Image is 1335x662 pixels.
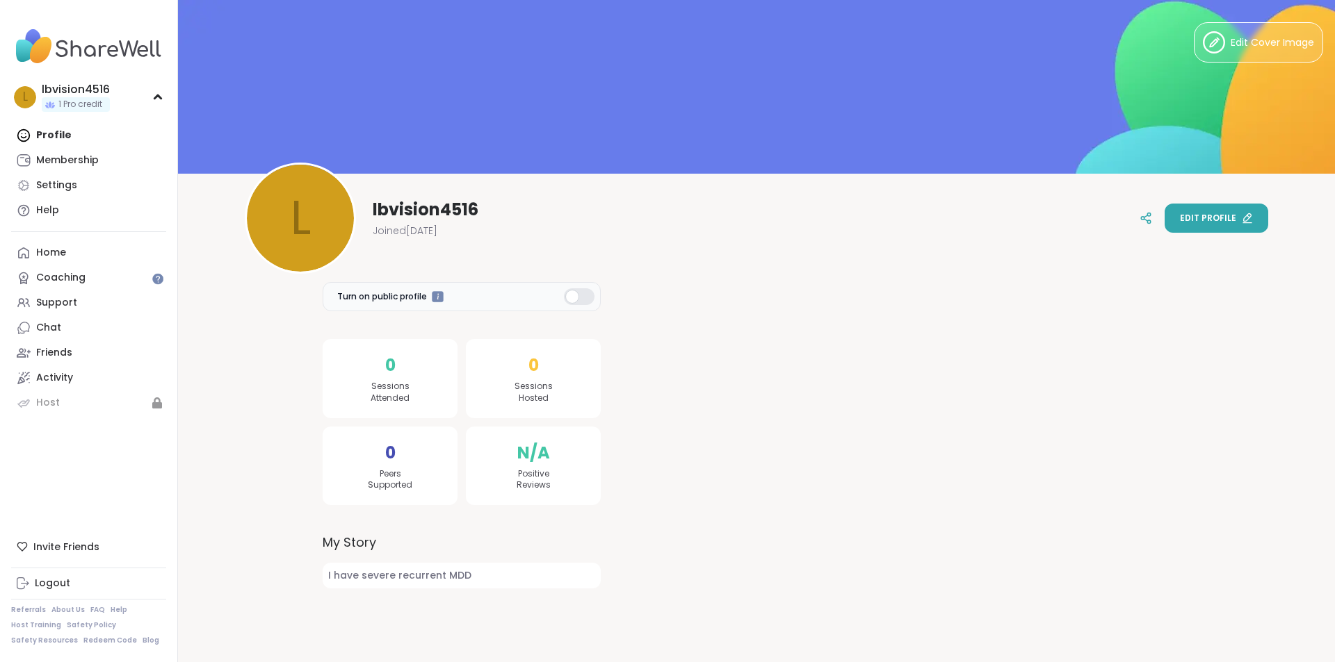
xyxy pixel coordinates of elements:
div: Chat [36,321,61,335]
span: N/A [517,440,550,465]
iframe: Spotlight [432,291,444,303]
div: Coaching [36,271,86,285]
a: FAQ [90,605,105,615]
a: Help [11,198,166,223]
span: Turn on public profile [337,290,427,303]
a: Host Training [11,620,61,630]
a: Logout [11,571,166,596]
span: Peers Supported [368,468,412,492]
a: Settings [11,173,166,198]
div: Support [36,296,77,310]
span: 0 [385,353,396,378]
div: Friends [36,346,72,360]
span: 0 [385,440,396,465]
span: Sessions Attended [371,381,410,404]
label: My Story [323,533,601,552]
a: Help [111,605,127,615]
div: Help [36,204,59,217]
a: Blog [143,636,159,645]
span: Sessions Hosted [515,381,553,404]
a: Home [11,240,166,265]
a: Friends [11,340,166,365]
div: Settings [36,179,77,192]
a: Chat [11,315,166,340]
a: Safety Resources [11,636,78,645]
div: Invite Friends [11,534,166,559]
span: 1 Pro credit [58,99,102,110]
iframe: Spotlight [152,273,163,284]
a: Safety Policy [67,620,116,630]
span: l [23,88,28,106]
span: I have severe recurrent MDD [323,563,601,588]
span: Edit profile [1180,212,1236,224]
span: lbvision4516 [373,199,478,221]
img: ShareWell Nav Logo [11,22,166,71]
div: Host [36,396,60,410]
span: Edit Cover Image [1231,35,1314,50]
div: Logout [35,577,70,590]
a: About Us [51,605,85,615]
span: Joined [DATE] [373,224,437,238]
a: Redeem Code [83,636,137,645]
a: Coaching [11,265,166,290]
span: 0 [528,353,539,378]
div: lbvision4516 [42,82,110,97]
div: Membership [36,154,99,167]
a: Host [11,390,166,415]
a: Membership [11,148,166,173]
button: Edit profile [1165,204,1268,233]
div: Activity [36,371,73,385]
a: Referrals [11,605,46,615]
div: Home [36,246,66,260]
span: Positive Reviews [517,468,551,492]
a: Activity [11,365,166,390]
a: Support [11,290,166,315]
button: Edit Cover Image [1194,22,1323,63]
